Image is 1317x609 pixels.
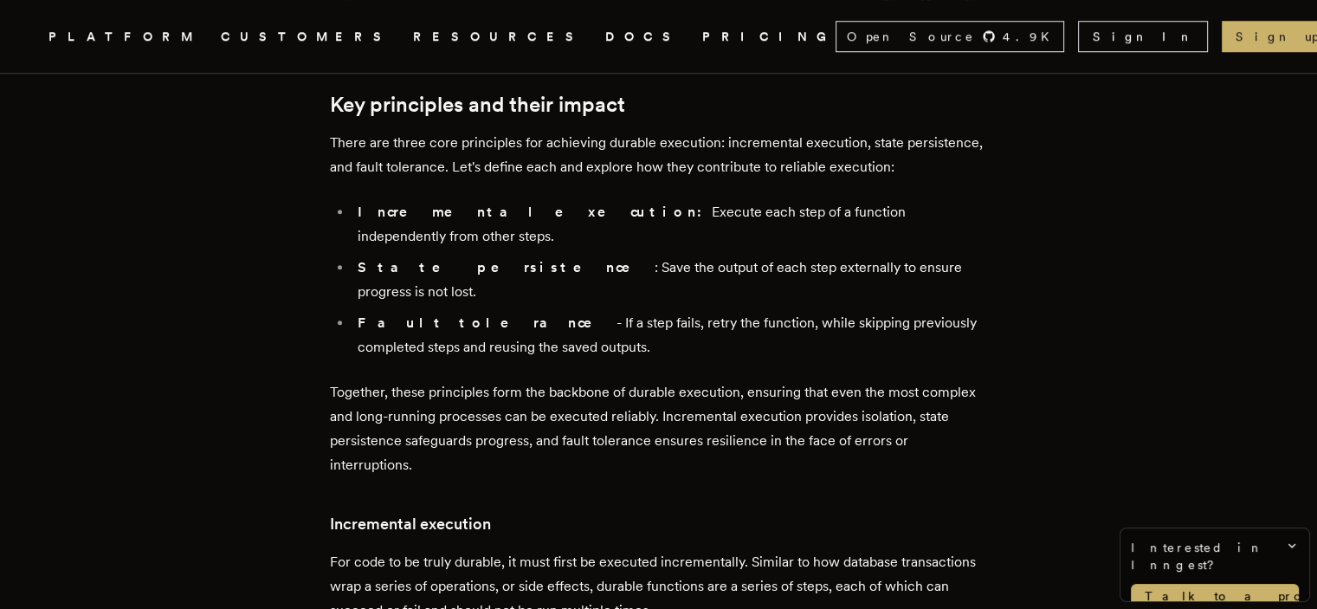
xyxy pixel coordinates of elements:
[1131,539,1299,573] span: Interested in Inngest?
[413,26,584,48] button: RESOURCES
[330,131,988,179] p: There are three core principles for achieving durable execution: incremental execution, state per...
[48,26,200,48] button: PLATFORM
[702,26,836,48] a: PRICING
[330,93,988,117] h2: Key principles and their impact
[1078,21,1208,52] a: Sign In
[330,512,988,536] h3: Incremental execution
[352,256,988,304] li: : Save the output of each step externally to ensure progress is not lost.
[847,28,975,45] span: Open Source
[1003,28,1060,45] span: 4.9 K
[221,26,392,48] a: CUSTOMERS
[358,259,655,275] strong: State persistence
[352,311,988,360] li: - If a step fails, retry the function, while skipping previously completed steps and reusing the ...
[352,200,988,249] li: Execute each step of a function independently from other steps.
[605,26,681,48] a: DOCS
[358,314,617,331] strong: Fault tolerance
[1131,584,1299,608] a: Talk to a product expert
[330,380,988,477] p: Together, these principles form the backbone of durable execution, ensuring that even the most co...
[358,204,712,220] strong: Incremental execution:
